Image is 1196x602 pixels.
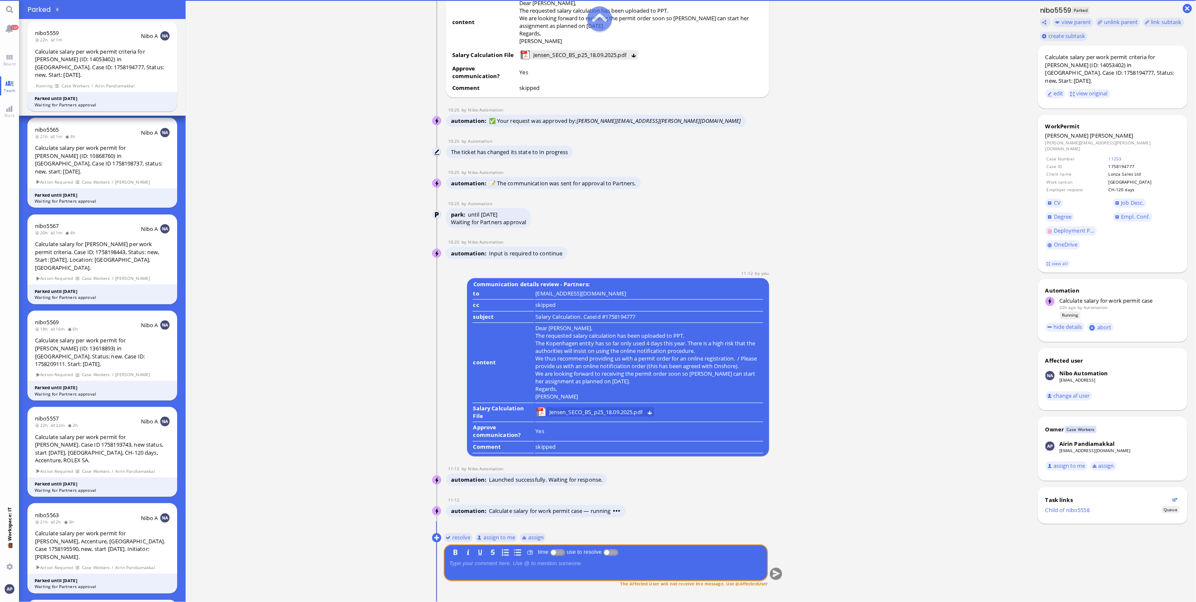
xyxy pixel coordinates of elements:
div: Parked until [DATE] [35,288,170,295]
button: edit [1045,89,1066,98]
td: Lonza Sales Ltd [1108,171,1179,177]
a: View Jensen_SECO_BS_p25_18.09.2025.pdf [548,407,644,417]
p: The Kopenhagen entity has so far only used 4 days this year. There is a high risk that the author... [535,339,763,370]
span: automation@nibo.ai [468,107,503,113]
span: automation@bluelakelegal.com [468,201,492,206]
span: Action Required [35,179,73,186]
button: Copy ticket nibo5559 link to clipboard [1040,18,1051,27]
td: Comment [472,442,534,453]
h1: nibo5559 [1038,5,1072,15]
span: / [111,179,114,186]
span: • [616,507,618,515]
span: The Affected User will not receive the message. Use @AffectedUser [620,580,768,586]
span: automation@nibo.ai [468,239,503,245]
span: Degree [1054,213,1072,220]
img: Automation [432,210,442,220]
span: 1m [51,230,65,236]
span: Board [1,61,18,67]
span: nibo5559 [35,29,59,37]
dd: [PERSON_NAME][EMAIL_ADDRESS][PERSON_NAME][DOMAIN_NAME] [1045,140,1180,152]
td: Work canton [1046,179,1107,185]
span: [PERSON_NAME] [115,275,150,282]
span: 18h [35,326,51,332]
img: Nibo Automation [432,249,442,258]
div: Waiting for Partners approval [35,294,170,301]
task-group-action-menu: link subtask [1143,18,1184,27]
span: 4h [65,230,78,236]
button: resolve [444,533,473,542]
div: Calculate salary for [PERSON_NAME] per work permit criteria. Case ID: 1758198443, Status: new, St... [35,240,170,271]
a: nibo5563 [35,511,59,519]
button: assign to me [1045,461,1088,471]
span: 11:12 [448,466,462,472]
div: Waiting for Partners approval [35,198,170,204]
td: subject [472,312,534,323]
td: 1758194777 [1108,163,1179,170]
span: 2h [51,519,64,525]
span: Nibo A [141,129,158,136]
button: S [488,548,497,557]
span: CV [1054,199,1061,206]
span: 22h [35,422,51,428]
img: NA [160,513,170,523]
img: Nibo Automation [1045,371,1055,380]
span: [DATE] [481,211,498,218]
span: nibo5565 [35,126,59,133]
span: 8 [56,6,59,12]
runbook-parameter-view: [EMAIL_ADDRESS][DOMAIN_NAME] [535,290,626,297]
div: Parked until [DATE] [35,192,170,198]
span: Airin Pandiamakkal [115,564,156,571]
span: Action Required [35,371,73,378]
span: automation [451,117,489,125]
td: [GEOGRAPHIC_DATA] [1108,179,1179,185]
span: by [462,107,468,113]
div: Calculate salary for work permit case [1059,297,1180,304]
a: OneDrive [1045,240,1080,249]
span: Case Workers [1065,426,1096,433]
div: Nibo Automation [1059,369,1108,377]
img: NA [160,128,170,137]
button: assign to me [475,533,518,542]
img: You [5,584,14,594]
button: unlink parent [1096,18,1140,27]
span: [PERSON_NAME] [115,371,150,378]
span: 1m [51,37,65,43]
span: Case Workers [81,371,110,378]
div: Calculate salary per work permit for [PERSON_NAME] (ID: 13618893) in [GEOGRAPHIC_DATA]. Status: n... [35,336,170,368]
span: by [755,270,762,276]
span: 22m [51,422,67,428]
td: Case Number [1046,155,1107,162]
div: Task links [1045,496,1170,504]
button: assign [520,533,546,542]
button: abort [1087,323,1114,332]
span: automation [451,179,489,187]
img: Jensen_SECO_BS_p25_18.09.2025.pdf [537,407,546,417]
span: Case Workers [81,468,110,475]
span: • [618,507,621,515]
span: Nibo A [141,321,158,329]
span: ✅ Your request was approved by: [489,117,741,125]
div: Airin Pandiamakkal [1059,440,1115,447]
span: / [91,82,94,89]
div: Parked until [DATE] [35,95,170,102]
td: Comment [452,84,518,95]
a: [EMAIL_ADDRESS][DOMAIN_NAME] [1059,447,1131,453]
a: nibo5569 [35,318,59,326]
div: Parked until [DATE] [35,385,170,391]
span: 📝 The communication was sent for approval to Partners. [489,179,636,187]
img: Nibo Automation [432,179,442,188]
span: 21h [35,519,51,525]
span: [PERSON_NAME] [115,179,150,186]
td: cc [472,301,534,312]
button: change af user [1045,391,1093,401]
p: Regards, [PERSON_NAME] [519,30,763,45]
div: Affected user [1045,357,1083,364]
span: Case Workers [81,275,110,282]
a: Empl. Conf. [1113,212,1153,222]
label: time [537,549,551,555]
span: Status [1162,506,1179,513]
div: Waiting for Partners approval [35,487,170,494]
span: Nibo A [141,225,158,233]
span: 10:25 [448,107,462,113]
